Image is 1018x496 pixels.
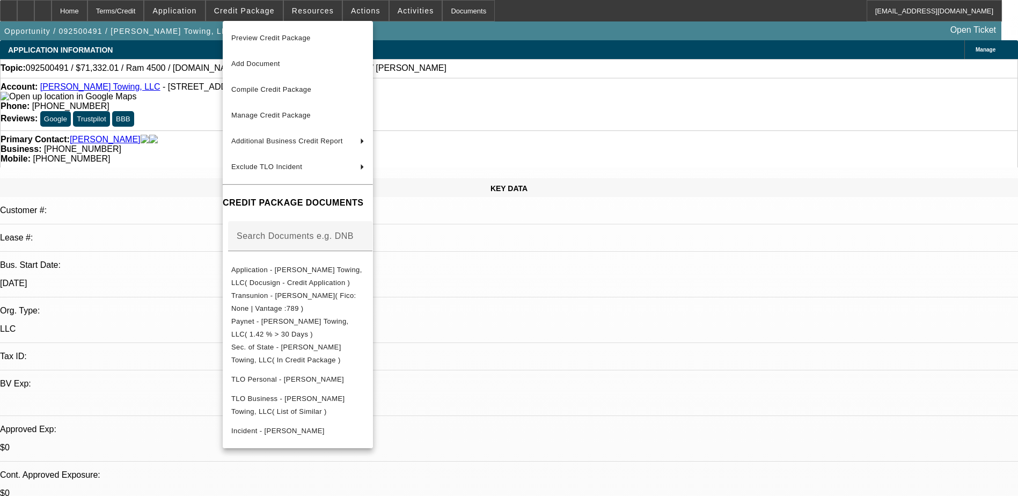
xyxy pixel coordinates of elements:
button: TLO Personal - Ogle, John [223,367,373,392]
button: Paynet - Ogle's Towing, LLC( 1.42 % > 30 Days ) [223,315,373,341]
span: Sec. of State - [PERSON_NAME] Towing, LLC( In Credit Package ) [231,343,341,364]
button: TLO Business - Ogle's Towing, LLC( List of Similar ) [223,392,373,418]
span: TLO Personal - [PERSON_NAME] [231,375,344,383]
button: Transunion - Ogle, John( Fico: None | Vantage :789 ) [223,289,373,315]
span: Additional Business Credit Report [231,137,343,145]
span: Transunion - [PERSON_NAME]( Fico: None | Vantage :789 ) [231,291,356,312]
h4: CREDIT PACKAGE DOCUMENTS [223,196,373,209]
button: Application - Ogle's Towing, LLC( Docusign - Credit Application ) [223,264,373,289]
span: Incident - [PERSON_NAME] [231,427,325,435]
span: Manage Credit Package [231,111,311,119]
span: Add Document [231,60,280,68]
span: Compile Credit Package [231,85,311,93]
span: Exclude TLO Incident [231,163,302,171]
span: TLO Business - [PERSON_NAME] Towing, LLC( List of Similar ) [231,395,345,415]
span: Preview Credit Package [231,34,311,42]
button: Sec. of State - Ogle's Towing, LLC( In Credit Package ) [223,341,373,367]
mat-label: Search Documents e.g. DNB [237,231,354,240]
span: Application - [PERSON_NAME] Towing, LLC( Docusign - Credit Application ) [231,266,362,287]
button: Incident - Ogle, John [223,418,373,444]
span: Paynet - [PERSON_NAME] Towing, LLC( 1.42 % > 30 Days ) [231,317,349,338]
